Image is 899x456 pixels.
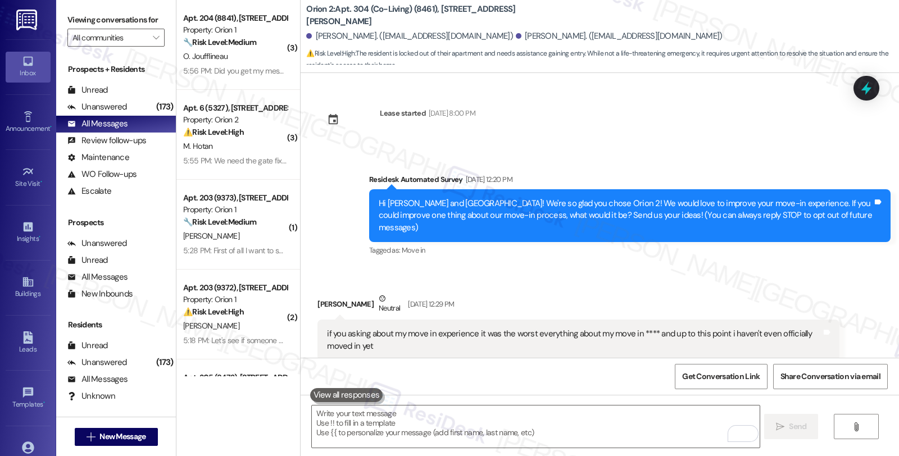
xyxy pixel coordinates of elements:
strong: 🔧 Risk Level: Medium [183,217,256,227]
b: Orion 2: Apt. 304 (Co-Living) (8461), [STREET_ADDRESS][PERSON_NAME] [306,3,531,28]
div: All Messages [67,373,128,385]
span: [PERSON_NAME] [183,321,239,331]
span: Move in [402,245,425,255]
div: New Inbounds [67,288,133,300]
div: Prospects + Residents [56,63,176,75]
div: Residents [56,319,176,331]
a: Site Visit • [6,162,51,193]
div: [PERSON_NAME] [317,293,839,320]
div: Unread [67,254,108,266]
button: New Message [75,428,158,446]
span: Share Conversation via email [780,371,880,382]
div: Neutral [376,293,402,316]
strong: ⚠️ Risk Level: High [306,49,355,58]
div: Unanswered [67,238,127,249]
a: Buildings [6,272,51,303]
i:  [153,33,159,42]
div: Apt. 305 (8472), [STREET_ADDRESS][PERSON_NAME] [183,372,287,384]
strong: ⚠️ Risk Level: High [183,127,244,137]
button: Send [764,414,819,439]
div: Unknown [67,390,115,402]
i:  [87,432,95,441]
div: Unread [67,340,108,352]
span: • [50,123,52,131]
button: Get Conversation Link [675,364,767,389]
div: (173) [153,98,176,116]
span: O. Joufflineau [183,51,228,61]
div: All Messages [67,118,128,130]
a: Leads [6,328,51,358]
div: Residesk Automated Survey [369,174,891,189]
span: • [39,233,40,241]
div: [PERSON_NAME]. ([EMAIL_ADDRESS][DOMAIN_NAME]) [306,30,513,42]
button: Share Conversation via email [773,364,888,389]
span: New Message [99,431,146,443]
div: Escalate [67,185,111,197]
div: Review follow-ups [67,135,146,147]
span: M. Hotan [183,141,212,151]
strong: ⚠️ Risk Level: High [183,307,244,317]
div: Prospects [56,217,176,229]
span: • [43,399,45,407]
span: Send [789,421,806,432]
i:  [852,422,860,431]
a: Insights • [6,217,51,248]
div: [DATE] 12:29 PM [405,298,454,310]
div: All Messages [67,271,128,283]
div: Maintenance [67,152,129,163]
div: Tagged as: [369,242,891,258]
div: Hi [PERSON_NAME] and [GEOGRAPHIC_DATA]! We're so glad you chose Orion 2! We would love to improve... [379,198,873,234]
img: ResiDesk Logo [16,10,39,30]
div: Apt. 203 (9372), [STREET_ADDRESS] [183,282,287,294]
div: 5:18 PM: Let's see if someone contacts me. Or cares? [183,335,355,345]
div: Property: Orion 2 [183,114,287,126]
div: Apt. 204 (8841), [STREET_ADDRESS] [183,12,287,24]
a: Templates • [6,383,51,413]
span: : The resident is locked out of their apartment and needs assistance gaining entry. While not a l... [306,48,899,72]
span: [PERSON_NAME] [183,231,239,241]
label: Viewing conversations for [67,11,165,29]
div: Property: Orion 1 [183,24,287,36]
div: [PERSON_NAME]. ([EMAIL_ADDRESS][DOMAIN_NAME]) [516,30,723,42]
textarea: To enrich screen reader interactions, please activate Accessibility in Grammarly extension settings [312,405,759,448]
div: [DATE] 12:20 PM [463,174,512,185]
div: Apt. 203 (9373), [STREET_ADDRESS] [183,192,287,204]
input: All communities [72,29,147,47]
i:  [776,422,784,431]
span: • [40,178,42,186]
div: Property: Orion 1 [183,204,287,216]
span: Get Conversation Link [682,371,760,382]
a: Inbox [6,52,51,82]
div: Property: Orion 1 [183,294,287,305]
div: Unanswered [67,101,127,113]
div: Apt. 6 (5327), [STREET_ADDRESS] [183,102,287,114]
div: (173) [153,354,176,371]
div: Unanswered [67,357,127,368]
div: if you asking about my move in experience it was the worst everything about my move in **** and u... [327,328,821,352]
strong: 🔧 Risk Level: Medium [183,37,256,47]
div: Lease started [380,107,426,119]
div: [DATE] 8:00 PM [426,107,475,119]
div: 5:56 PM: Did you get my message about dryer and tv [183,66,358,76]
div: WO Follow-ups [67,168,137,180]
div: Unread [67,84,108,96]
